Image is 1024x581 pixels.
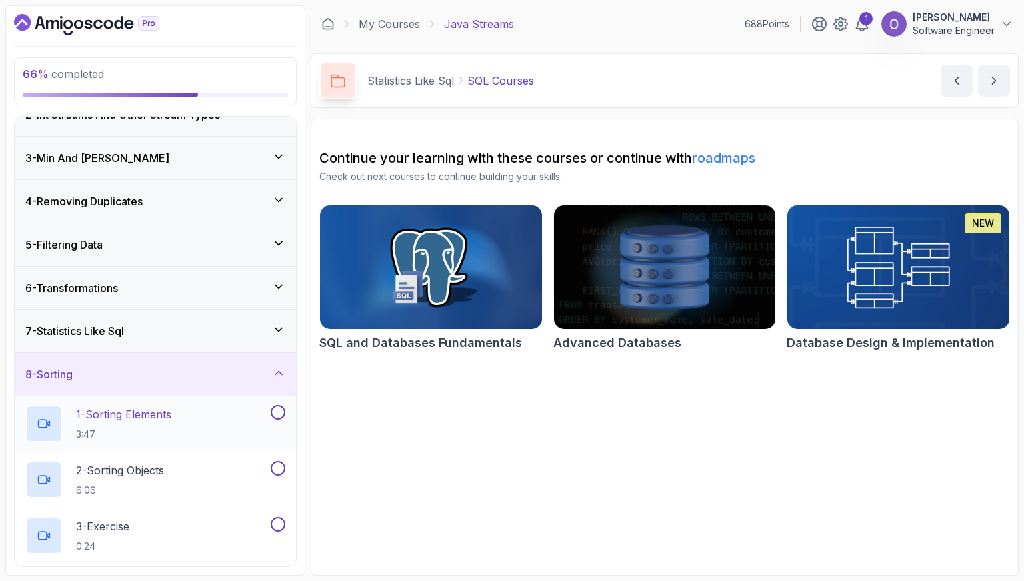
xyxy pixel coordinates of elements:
p: SQL Courses [467,73,534,89]
p: Statistics Like Sql [367,73,454,89]
button: user profile image[PERSON_NAME]Software Engineer [881,11,1013,37]
button: previous content [941,65,973,97]
h3: 3 - Min And [PERSON_NAME] [25,150,169,166]
h3: 7 - Statistics Like Sql [25,323,124,339]
h2: SQL and Databases Fundamentals [319,334,522,352]
a: Database Design & Implementation cardNEWDatabase Design & Implementation [787,205,1010,352]
img: SQL and Databases Fundamentals card [320,205,542,329]
span: completed [23,67,104,81]
button: 6-Transformations [15,267,296,309]
button: 8-Sorting [15,353,296,396]
a: Dashboard [14,14,190,35]
button: next content [978,65,1010,97]
button: 3-Exercise0:24 [25,517,285,554]
button: 5-Filtering Data [15,223,296,266]
a: Advanced Databases cardAdvanced Databases [553,205,777,352]
p: 0:24 [76,540,129,553]
button: 1-Sorting Elements3:47 [25,405,285,442]
a: Dashboard [321,17,335,31]
img: user profile image [881,11,907,37]
h2: Advanced Databases [553,334,681,352]
button: 2-Sorting Objects6:06 [25,461,285,498]
p: NEW [972,217,994,230]
p: 6:06 [76,484,164,497]
img: Database Design & Implementation card [787,205,1009,329]
h2: Continue your learning with these courses or continue with [319,149,1010,167]
p: 1 - Sorting Elements [76,406,171,422]
h2: Database Design & Implementation [787,334,995,352]
h3: 5 - Filtering Data [25,237,103,253]
span: 66 % [23,67,49,81]
p: 3:47 [76,428,171,441]
p: Software Engineer [913,24,995,37]
img: Advanced Databases card [554,205,776,329]
a: My Courses [359,16,420,32]
p: 688 Points [745,17,789,31]
div: 1 [859,12,873,25]
p: 3 - Exercise [76,518,129,534]
h3: 6 - Transformations [25,280,118,296]
button: 3-Min And [PERSON_NAME] [15,137,296,179]
a: SQL and Databases Fundamentals cardSQL and Databases Fundamentals [319,205,543,352]
button: 4-Removing Duplicates [15,180,296,223]
h3: 4 - Removing Duplicates [25,193,143,209]
a: roadmaps [692,150,755,166]
a: 1 [854,16,870,32]
p: Java Streams [444,16,514,32]
h3: 8 - Sorting [25,366,73,382]
p: Check out next courses to continue building your skills. [319,170,1010,183]
button: 7-Statistics Like Sql [15,310,296,352]
p: [PERSON_NAME] [913,11,995,24]
p: 2 - Sorting Objects [76,462,164,478]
